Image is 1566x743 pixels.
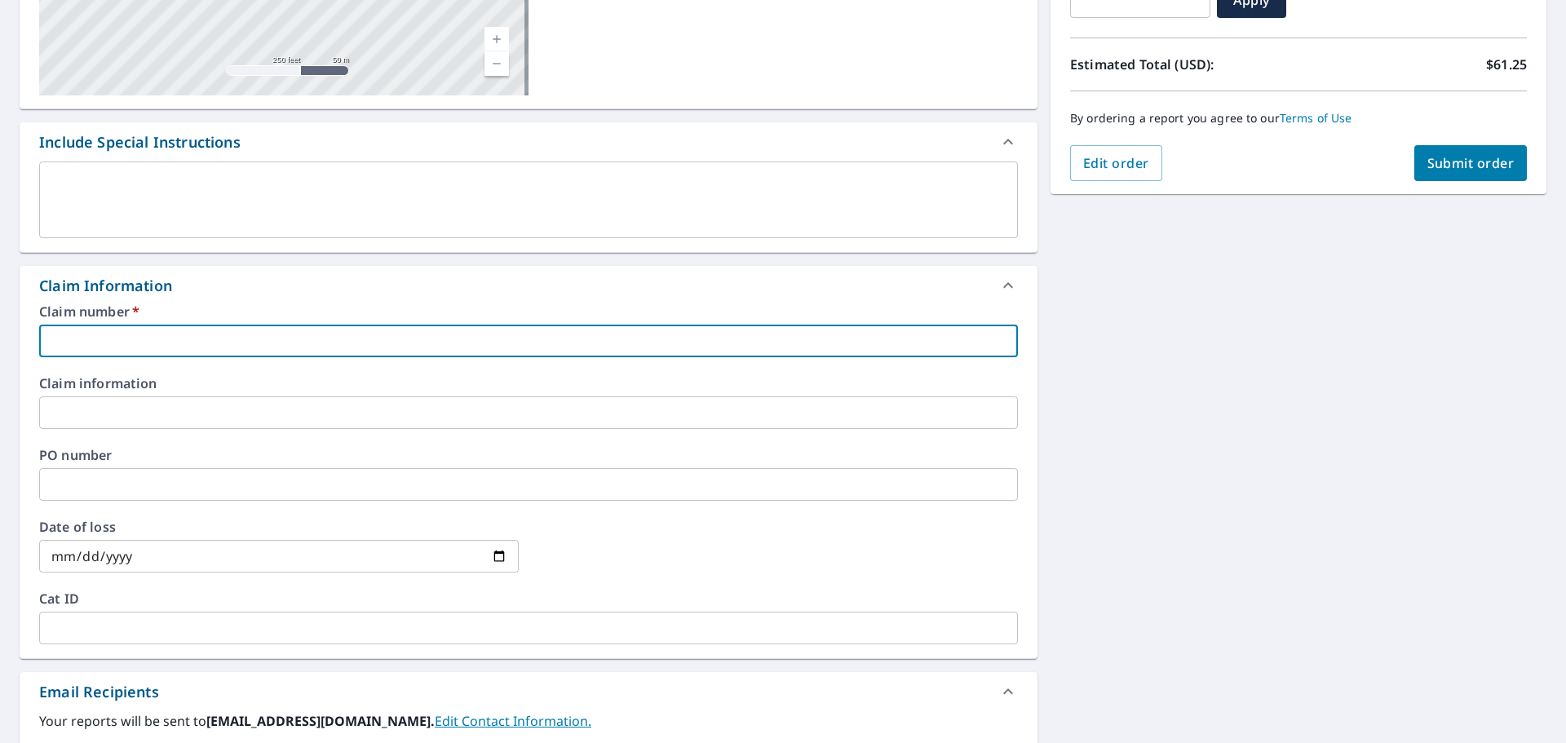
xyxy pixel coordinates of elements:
[1414,145,1528,181] button: Submit order
[1070,111,1527,126] p: By ordering a report you agree to our
[1070,145,1162,181] button: Edit order
[39,449,1018,462] label: PO number
[39,711,1018,731] label: Your reports will be sent to
[39,305,1018,318] label: Claim number
[1083,154,1149,172] span: Edit order
[20,266,1037,305] div: Claim Information
[435,712,591,730] a: EditContactInfo
[39,131,241,153] div: Include Special Instructions
[39,681,159,703] div: Email Recipients
[20,122,1037,161] div: Include Special Instructions
[1427,154,1515,172] span: Submit order
[1280,110,1352,126] a: Terms of Use
[206,712,435,730] b: [EMAIL_ADDRESS][DOMAIN_NAME].
[39,377,1018,390] label: Claim information
[484,51,509,76] a: Current Level 17, Zoom Out
[484,27,509,51] a: Current Level 17, Zoom In
[1486,55,1527,74] p: $61.25
[39,520,519,533] label: Date of loss
[20,672,1037,711] div: Email Recipients
[1070,55,1298,74] p: Estimated Total (USD):
[39,275,172,297] div: Claim Information
[39,592,1018,605] label: Cat ID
